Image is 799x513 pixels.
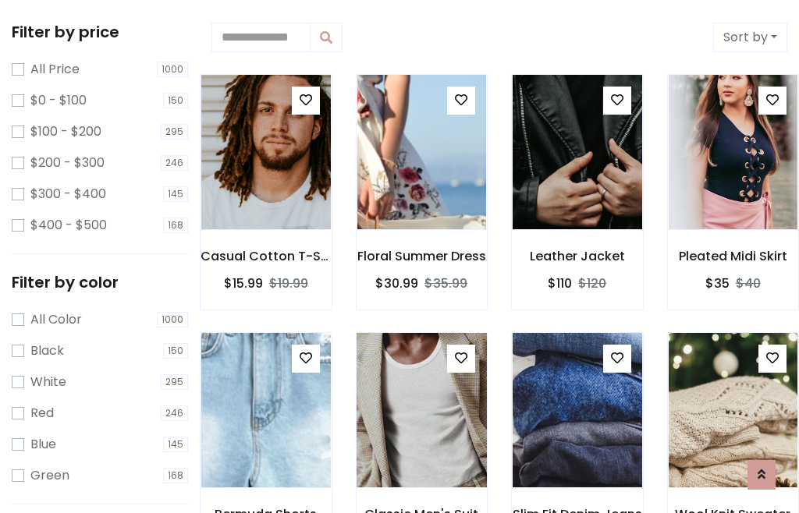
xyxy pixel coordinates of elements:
label: $0 - $100 [30,91,87,110]
span: 150 [163,93,188,108]
span: 295 [161,124,188,140]
h5: Filter by color [12,273,188,292]
span: 168 [163,218,188,233]
h6: Casual Cotton T-Shirt [201,249,332,264]
label: Blue [30,435,56,454]
del: $40 [736,274,761,292]
label: $100 - $200 [30,122,101,141]
h6: Floral Summer Dress [357,249,488,264]
span: 150 [163,343,188,359]
span: 1000 [157,312,188,327]
span: 1000 [157,62,188,77]
h6: Pleated Midi Skirt [668,249,799,264]
span: 168 [163,468,188,483]
h6: $110 [548,276,572,291]
h6: $35 [705,276,730,291]
h6: $30.99 [375,276,418,291]
span: 145 [163,186,188,202]
h5: Filter by price [12,23,188,41]
del: $19.99 [269,274,308,292]
del: $35.99 [424,274,467,292]
label: White [30,373,66,391]
span: 246 [161,405,188,421]
label: $300 - $400 [30,185,106,203]
h6: $15.99 [224,276,263,291]
label: All Color [30,310,82,329]
label: Black [30,341,64,360]
label: Red [30,404,54,423]
span: 246 [161,155,188,171]
label: All Price [30,60,80,79]
h6: Leather Jacket [512,249,643,264]
span: 295 [161,374,188,390]
label: $200 - $300 [30,154,105,172]
button: Sort by [713,23,787,52]
label: $400 - $500 [30,216,107,235]
label: Green [30,466,69,485]
del: $120 [578,274,606,292]
span: 145 [163,437,188,452]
